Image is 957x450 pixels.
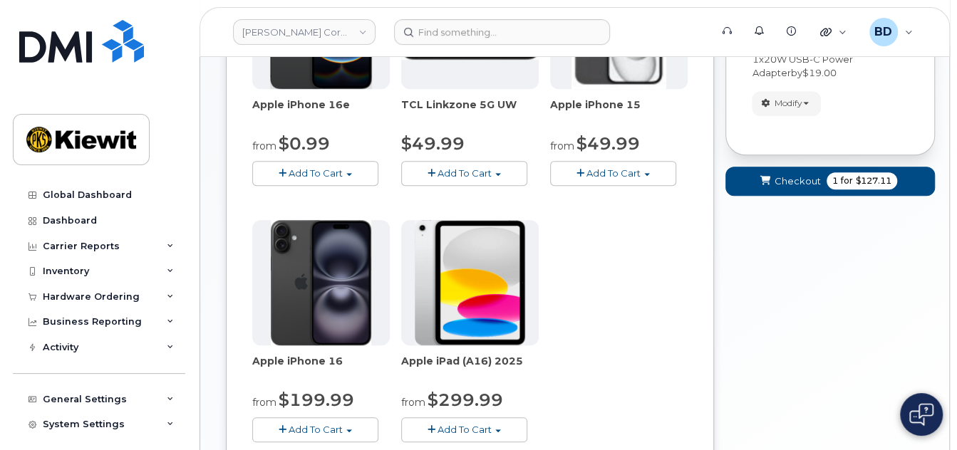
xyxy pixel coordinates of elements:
[838,174,856,187] span: for
[856,174,891,187] span: $127.11
[859,18,923,46] div: Barbara Dye
[428,389,503,410] span: $299.99
[438,167,492,179] span: Add To Cart
[802,67,836,78] span: $19.00
[289,167,343,179] span: Add To Cart
[550,161,676,186] button: Add To Cart
[401,161,527,186] button: Add To Cart
[401,133,465,154] span: $49.99
[279,133,330,154] span: $0.99
[550,140,574,152] small: from
[271,220,371,345] img: iphone_16_plus.png
[832,174,838,187] span: 1
[576,133,640,154] span: $49.99
[401,98,539,126] div: TCL Linkzone 5G UW
[394,19,610,45] input: Find something...
[774,97,802,110] span: Modify
[909,403,933,426] img: Open chat
[550,98,688,126] div: Apple iPhone 15
[252,417,378,442] button: Add To Cart
[415,220,525,345] img: ipad_11.png
[401,396,425,409] small: from
[279,389,354,410] span: $199.99
[438,424,492,435] span: Add To Cart
[401,354,539,382] div: Apple iPad (A16) 2025
[752,53,909,79] div: x by
[252,98,390,126] div: Apple iPhone 16e
[775,174,821,188] span: Checkout
[810,18,857,46] div: Quicklinks
[252,396,276,409] small: from
[586,167,641,179] span: Add To Cart
[725,167,935,196] button: Checkout 1 for $127.11
[233,19,376,45] a: Kiewit Corporation
[874,23,892,41] span: BD
[752,91,821,116] button: Modify
[401,417,527,442] button: Add To Cart
[752,53,758,65] span: 1
[289,424,343,435] span: Add To Cart
[252,354,390,382] div: Apple iPhone 16
[252,140,276,152] small: from
[252,161,378,186] button: Add To Cart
